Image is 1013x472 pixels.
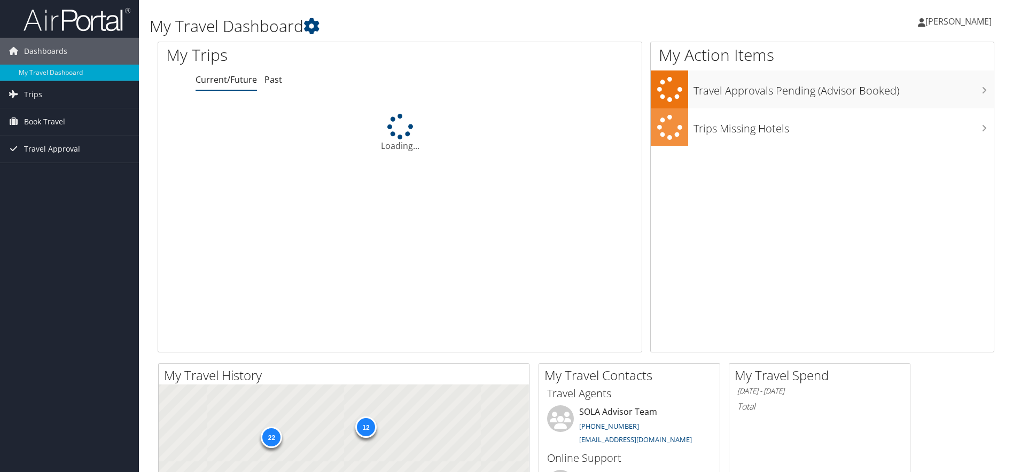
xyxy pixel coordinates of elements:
a: [PERSON_NAME] [918,5,1002,37]
h2: My Travel Spend [735,366,910,384]
h3: Trips Missing Hotels [693,116,994,136]
span: [PERSON_NAME] [925,15,992,27]
h2: My Travel Contacts [544,366,720,384]
span: Dashboards [24,38,67,65]
h6: [DATE] - [DATE] [737,386,902,396]
h2: My Travel History [164,366,529,384]
span: Travel Approval [24,136,80,162]
h6: Total [737,400,902,412]
div: Loading... [158,114,642,152]
span: Book Travel [24,108,65,135]
h1: My Travel Dashboard [150,15,718,37]
h3: Online Support [547,451,712,466]
div: 12 [355,416,376,438]
h1: My Action Items [651,44,994,66]
a: Current/Future [196,74,257,85]
h3: Travel Approvals Pending (Advisor Booked) [693,78,994,98]
h1: My Trips [166,44,432,66]
span: Trips [24,81,42,108]
li: SOLA Advisor Team [542,405,717,449]
div: 22 [261,427,282,448]
h3: Travel Agents [547,386,712,401]
a: [EMAIL_ADDRESS][DOMAIN_NAME] [579,435,692,444]
a: Travel Approvals Pending (Advisor Booked) [651,70,994,108]
a: [PHONE_NUMBER] [579,421,639,431]
a: Past [264,74,282,85]
img: airportal-logo.png [24,7,130,32]
a: Trips Missing Hotels [651,108,994,146]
